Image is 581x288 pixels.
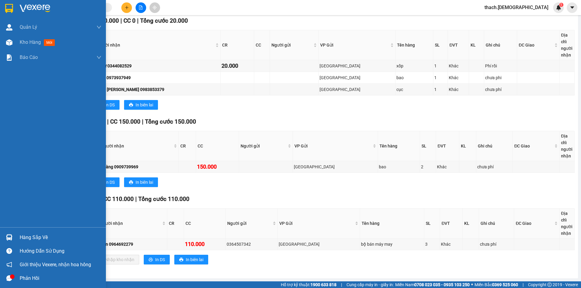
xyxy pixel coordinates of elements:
span: down [97,25,101,30]
div: Địa chỉ người nhận [561,32,573,58]
span: CC 0 [123,17,136,24]
th: ĐVT [436,131,459,161]
div: Khác [449,63,468,69]
th: CR [221,30,254,60]
span: Tổng cước 150.000 [145,118,196,125]
img: icon-new-feature [556,5,561,10]
div: 3 [425,241,439,248]
span: ĐC Giao [514,143,553,149]
strong: 0369 525 060 [492,282,518,287]
span: printer [129,103,133,108]
div: [GEOGRAPHIC_DATA] [320,86,394,93]
span: | [107,118,109,125]
div: Khác [449,86,468,93]
div: [GEOGRAPHIC_DATA] [279,241,359,248]
img: solution-icon [6,54,12,61]
span: In DS [155,256,165,263]
th: SL [420,131,436,161]
span: | [523,281,524,288]
span: Người gửi [241,143,287,149]
th: Tên hàng [360,209,424,238]
span: ⚪️ [471,283,473,286]
span: mới [44,39,55,46]
span: Người gửi [271,42,312,48]
span: | [142,118,143,125]
div: 0364507342 [227,241,277,248]
span: | [137,17,139,24]
button: printerIn DS [144,255,170,264]
span: Kho hàng [20,39,41,45]
th: KL [459,131,476,161]
div: [GEOGRAPHIC_DATA] [320,63,394,69]
td: Sài Gòn [278,238,360,250]
span: CR 20.000 [92,17,119,24]
th: SL [424,209,440,238]
span: In DS [105,179,115,186]
div: toản 0964692279 [99,241,166,248]
div: bao [396,74,432,81]
button: caret-down [567,2,577,13]
div: 1 [434,86,447,93]
div: Giàu 0973937949 [97,74,219,81]
button: plus [121,2,132,13]
div: xốp [396,63,432,69]
span: ĐC Giao [516,220,553,227]
span: thach.[DEMOGRAPHIC_DATA] [480,4,553,11]
div: Khác [441,241,461,248]
span: question-circle [6,248,12,254]
div: Địa chỉ người nhận [561,210,573,237]
div: 2 [421,163,435,170]
div: chưa phi [485,74,516,81]
td: Sài Gòn [319,72,396,84]
span: Miền Nam [395,281,470,288]
span: | [120,17,122,24]
button: printerIn DS [94,177,120,187]
div: Địa chỉ người nhận [561,133,573,159]
span: Người nhận [101,143,172,149]
div: cục [396,86,432,93]
button: printerIn biên lai [124,100,158,110]
div: 1 [434,74,447,81]
span: Người gửi [227,220,271,227]
span: Tổng cước 110.000 [138,196,189,202]
div: chưa phí [477,163,512,170]
img: warehouse-icon [6,39,12,46]
span: Báo cáo [20,53,38,61]
span: CC 150.000 [110,118,140,125]
span: copyright [547,283,552,287]
div: chưa phí [480,241,513,248]
th: ĐVT [448,30,469,60]
span: aim [153,5,157,10]
img: warehouse-icon [6,234,12,241]
span: VP Gửi [320,42,389,48]
div: Hoàng 0909739969 [100,163,177,170]
span: In biên lai [136,179,153,186]
span: 1 [560,3,562,7]
th: CC [184,209,226,238]
div: Khác [449,74,468,81]
span: Quản Lý [20,23,37,31]
span: printer [129,180,133,185]
div: 110.000 [185,240,225,248]
span: printer [149,257,153,262]
span: file-add [139,5,143,10]
span: Hỗ trợ kỹ thuật: [281,281,336,288]
div: shop [PERSON_NAME] 0983853379 [97,86,219,93]
div: Hàng sắp về [20,233,101,242]
button: file-add [136,2,146,13]
span: | [341,281,342,288]
button: downloadNhập kho nhận [94,255,139,264]
td: Sài Gòn [293,161,378,173]
th: CR [167,209,184,238]
div: Hướng dẫn sử dụng [20,247,101,256]
span: In DS [105,102,115,108]
div: 150.000 [197,163,238,171]
td: Sài Gòn [319,60,396,72]
button: printerIn biên lai [124,177,158,187]
th: Ghi chú [479,209,514,238]
div: bao [379,163,419,170]
div: 1 [434,63,447,69]
th: CR [179,131,196,161]
th: CC [196,131,239,161]
button: printerIn DS [94,100,120,110]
